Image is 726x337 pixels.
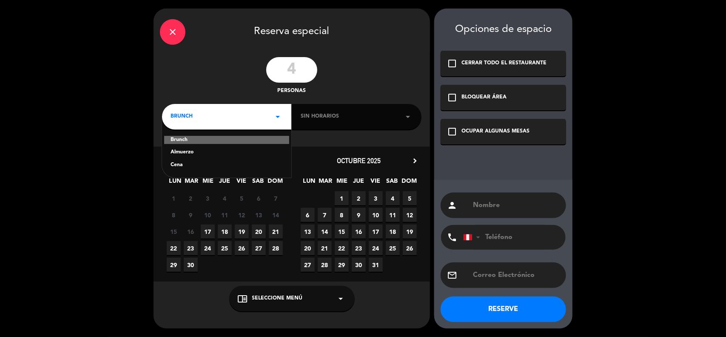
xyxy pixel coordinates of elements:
span: 10 [369,208,383,222]
span: JUE [352,176,366,190]
span: 7 [318,208,332,222]
span: 10 [201,208,215,222]
span: 12 [403,208,417,222]
span: 18 [218,225,232,239]
span: 20 [301,241,315,255]
div: Brunch [164,136,289,144]
span: 16 [352,225,366,239]
span: 1 [335,191,349,205]
span: 29 [335,258,349,272]
span: SAB [385,176,399,190]
i: arrow_drop_down [336,294,346,304]
span: 6 [252,191,266,205]
div: BLOQUEAR ÁREA [461,93,507,102]
span: 1 [167,191,181,205]
span: VIE [368,176,382,190]
i: check_box_outline_blank [447,58,457,69]
span: 30 [352,258,366,272]
div: Almuerzo [171,148,283,157]
span: 3 [369,191,383,205]
span: 26 [235,241,249,255]
span: MIE [201,176,215,190]
span: 5 [235,191,249,205]
div: Reserva especial [154,9,430,53]
span: VIE [234,176,248,190]
span: Sin horarios [301,112,339,121]
span: 14 [318,225,332,239]
i: chrome_reader_mode [238,294,248,304]
span: MAR [185,176,199,190]
div: Cena [171,161,283,170]
span: DOM [401,176,416,190]
span: 8 [335,208,349,222]
i: chevron_right [410,156,419,165]
span: 21 [269,225,283,239]
button: RESERVE [441,297,566,322]
span: 22 [335,241,349,255]
span: 23 [352,241,366,255]
input: Nombre [472,199,560,211]
span: 8 [167,208,181,222]
span: 22 [167,241,181,255]
span: LUN [168,176,182,190]
span: MIE [335,176,349,190]
span: personas [278,87,306,95]
span: 19 [403,225,417,239]
i: arrow_drop_down [403,112,413,122]
div: OCUPAR ALGUNAS MESAS [461,127,530,136]
i: phone [447,232,457,242]
div: Opciones de espacio [441,23,566,36]
span: 21 [318,241,332,255]
span: 25 [218,241,232,255]
span: 28 [318,258,332,272]
span: 14 [269,208,283,222]
span: 27 [252,241,266,255]
span: JUE [218,176,232,190]
input: Teléfono [463,225,557,250]
span: 20 [252,225,266,239]
div: CERRAR TODO EL RESTAURANTE [461,59,547,68]
span: 23 [184,241,198,255]
span: 7 [269,191,283,205]
span: 24 [201,241,215,255]
i: person [447,200,457,210]
i: check_box_outline_blank [447,127,457,137]
span: 29 [167,258,181,272]
span: MAR [319,176,333,190]
span: 13 [301,225,315,239]
span: 16 [184,225,198,239]
span: 26 [403,241,417,255]
span: DOM [268,176,282,190]
span: 30 [184,258,198,272]
i: check_box_outline_blank [447,92,457,103]
span: 19 [235,225,249,239]
span: 6 [301,208,315,222]
i: arrow_drop_down [273,112,283,122]
span: 15 [167,225,181,239]
span: 27 [301,258,315,272]
span: 9 [352,208,366,222]
span: 2 [352,191,366,205]
span: 5 [403,191,417,205]
span: 15 [335,225,349,239]
span: 4 [386,191,400,205]
span: 18 [386,225,400,239]
span: 28 [269,241,283,255]
span: 12 [235,208,249,222]
i: close [168,27,178,37]
span: 11 [386,208,400,222]
span: Seleccione Menú [252,294,303,303]
span: BRUNCH [171,112,193,121]
span: 13 [252,208,266,222]
input: Correo Electrónico [472,269,560,281]
span: 17 [201,225,215,239]
div: Peru (Perú): +51 [464,225,483,249]
input: 0 [266,57,317,83]
span: 9 [184,208,198,222]
span: 17 [369,225,383,239]
span: octubre 2025 [337,156,381,165]
i: email [447,270,457,280]
span: 3 [201,191,215,205]
span: 25 [386,241,400,255]
span: 31 [369,258,383,272]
